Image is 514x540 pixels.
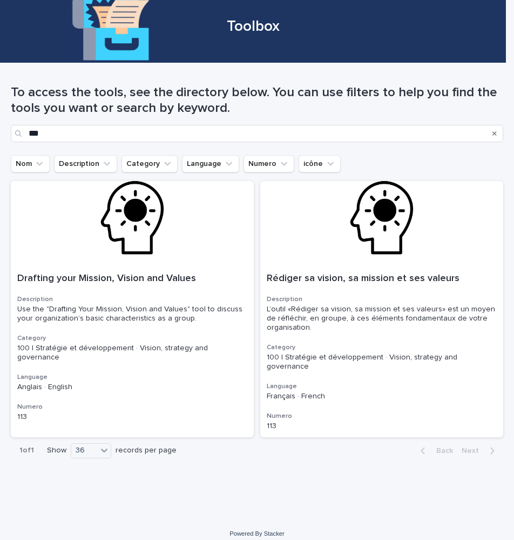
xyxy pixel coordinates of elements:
[267,392,497,401] p: Français · French
[11,155,50,172] button: Nom
[267,343,497,352] h3: Category
[267,273,497,285] p: Rédiger sa vision, sa mission et ses valeurs
[17,305,247,323] div: Use the "Drafting Your Mission, Vision and Values" tool to discuss your organization’s basic char...
[462,447,485,455] span: Next
[267,295,497,304] h3: Description
[11,181,254,437] a: Drafting your Mission, Vision and ValuesDescriptionUse the "Drafting Your Mission, Vision and Val...
[116,446,177,455] p: records per page
[457,446,503,456] button: Next
[267,305,497,332] div: L’outil «Rédiger sa vision, sa mission et ses valeurs» est un moyen de réfléchir, en groupe, à ce...
[11,85,503,116] h1: To access the tools, see the directory below. You can use filters to help you find the tools you ...
[17,373,247,382] h3: Language
[11,18,495,36] h1: Toolbox
[430,447,453,455] span: Back
[17,295,247,304] h3: Description
[244,155,294,172] button: Numero
[17,344,247,362] p: 100 | Stratégie et développement · Vision, strategy and governance
[47,446,66,455] p: Show
[11,125,503,142] input: Search
[267,412,497,421] h3: Numero
[412,446,457,456] button: Back
[267,382,497,391] h3: Language
[121,155,178,172] button: Category
[54,155,117,172] button: Description
[71,444,97,457] div: 36
[17,383,247,392] p: Anglais · English
[182,155,239,172] button: Language
[267,422,497,431] p: 113
[17,403,247,411] h3: Numero
[17,273,247,285] p: Drafting your Mission, Vision and Values
[11,437,43,464] p: 1 of 1
[229,530,284,537] a: Powered By Stacker
[260,181,503,437] a: Rédiger sa vision, sa mission et ses valeursDescriptionL’outil «Rédiger sa vision, sa mission et ...
[17,334,247,343] h3: Category
[299,155,341,172] button: icône
[267,353,497,371] p: 100 | Stratégie et développement · Vision, strategy and governance
[17,412,247,422] p: 113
